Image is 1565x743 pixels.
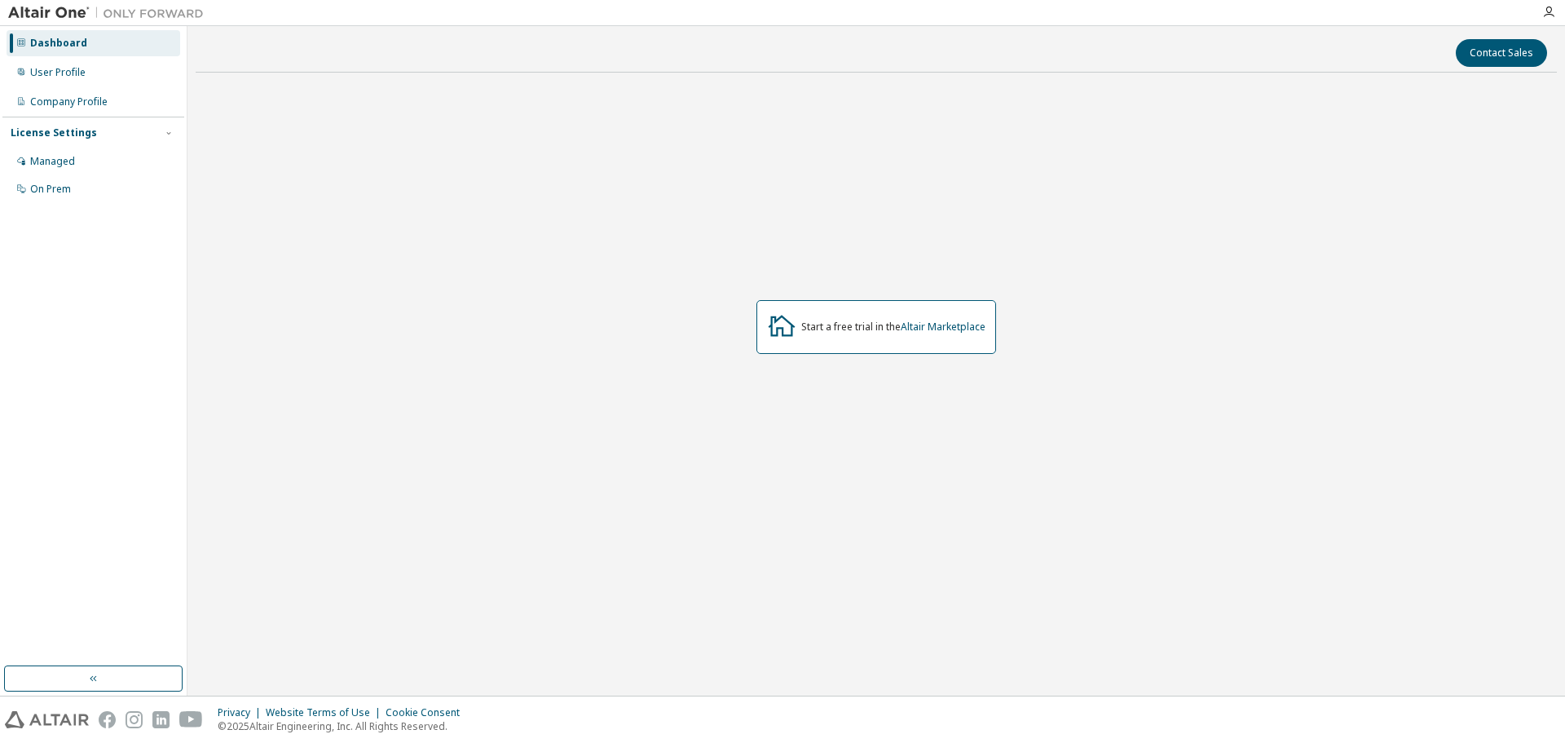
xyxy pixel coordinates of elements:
div: User Profile [30,66,86,79]
div: On Prem [30,183,71,196]
div: Managed [30,155,75,168]
button: Contact Sales [1456,39,1547,67]
img: linkedin.svg [152,711,170,728]
div: Privacy [218,706,266,719]
a: Altair Marketplace [901,320,985,334]
div: License Settings [11,126,97,139]
div: Start a free trial in the [801,321,985,334]
div: Company Profile [30,95,108,108]
img: facebook.svg [99,711,116,728]
img: instagram.svg [126,711,143,728]
img: Altair One [8,5,212,21]
img: youtube.svg [179,711,203,728]
p: © 2025 Altair Engineering, Inc. All Rights Reserved. [218,719,469,733]
div: Cookie Consent [386,706,469,719]
div: Website Terms of Use [266,706,386,719]
img: altair_logo.svg [5,711,89,728]
div: Dashboard [30,37,87,50]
